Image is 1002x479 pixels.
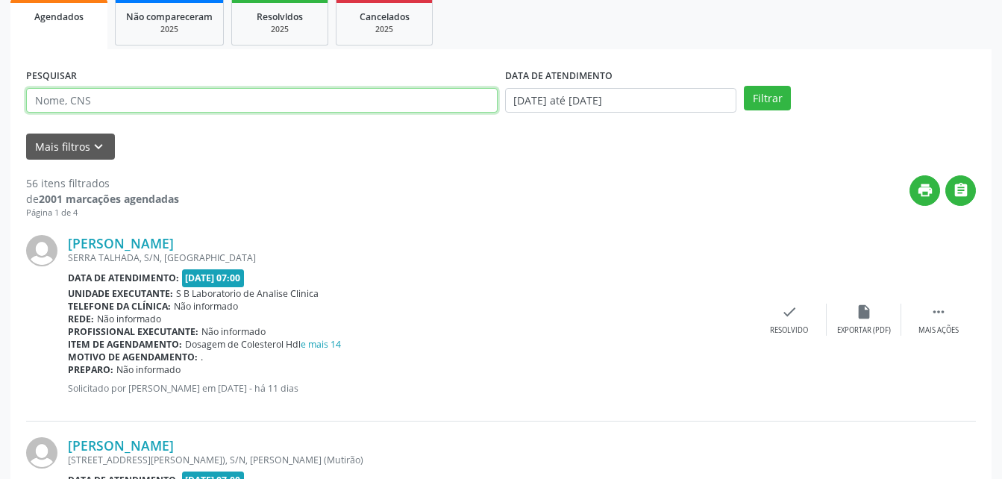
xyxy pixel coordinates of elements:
div: [STREET_ADDRESS][PERSON_NAME]), S/N, [PERSON_NAME] (Mutirão) [68,454,752,466]
span: Cancelados [360,10,410,23]
p: Solicitado por [PERSON_NAME] em [DATE] - há 11 dias [68,382,752,395]
span: Não informado [174,300,238,313]
div: 2025 [242,24,317,35]
a: [PERSON_NAME] [68,437,174,454]
span: S B Laboratorio de Analise Clinica [176,287,319,300]
span: Não compareceram [126,10,213,23]
div: 56 itens filtrados [26,175,179,191]
div: Resolvido [770,325,808,336]
span: Dosagem de Colesterol Hdl [185,338,341,351]
span: Resolvidos [257,10,303,23]
b: Preparo: [68,363,113,376]
div: Mais ações [918,325,959,336]
a: [PERSON_NAME] [68,235,174,251]
label: DATA DE ATENDIMENTO [505,65,613,88]
input: Selecione um intervalo [505,88,737,113]
b: Item de agendamento: [68,338,182,351]
a: e mais 14 [301,338,341,351]
div: Página 1 de 4 [26,207,179,219]
b: Data de atendimento: [68,272,179,284]
b: Motivo de agendamento: [68,351,198,363]
i: keyboard_arrow_down [90,139,107,155]
div: de [26,191,179,207]
input: Nome, CNS [26,88,498,113]
button: Filtrar [744,86,791,111]
strong: 2001 marcações agendadas [39,192,179,206]
span: [DATE] 07:00 [182,269,245,287]
button:  [945,175,976,206]
button: print [909,175,940,206]
b: Telefone da clínica: [68,300,171,313]
div: Exportar (PDF) [837,325,891,336]
b: Profissional executante: [68,325,198,338]
i:  [953,182,969,198]
img: img [26,437,57,469]
span: . [201,351,203,363]
label: PESQUISAR [26,65,77,88]
button: Mais filtroskeyboard_arrow_down [26,134,115,160]
div: 2025 [347,24,422,35]
i: insert_drive_file [856,304,872,320]
b: Rede: [68,313,94,325]
span: Não informado [201,325,266,338]
span: Agendados [34,10,84,23]
div: 2025 [126,24,213,35]
img: img [26,235,57,266]
span: Não informado [97,313,161,325]
b: Unidade executante: [68,287,173,300]
i: print [917,182,933,198]
span: Não informado [116,363,181,376]
i:  [930,304,947,320]
i: check [781,304,798,320]
div: SERRA TALHADA, S/N, [GEOGRAPHIC_DATA] [68,251,752,264]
